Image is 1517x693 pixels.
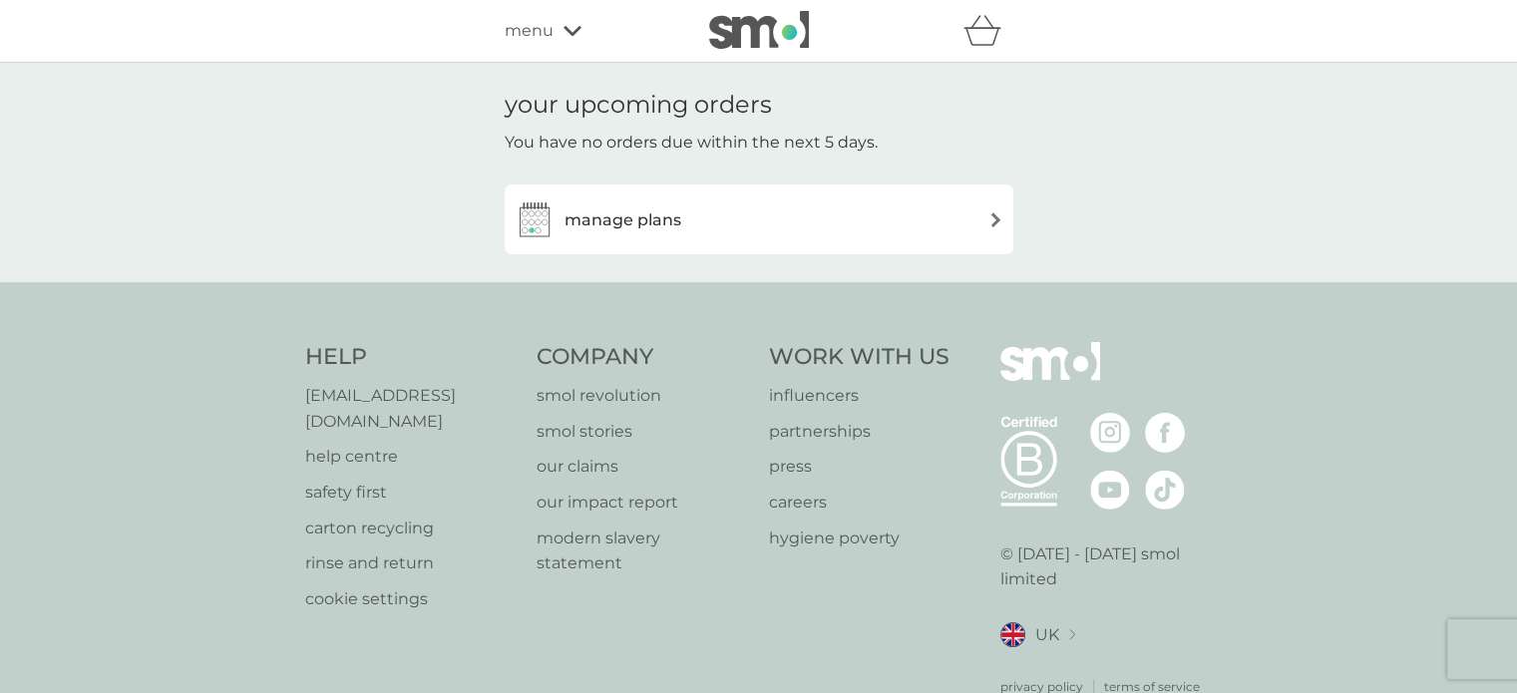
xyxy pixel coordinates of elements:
h3: manage plans [565,207,681,233]
a: hygiene poverty [769,525,949,551]
img: visit the smol Instagram page [1090,413,1130,453]
a: cookie settings [305,586,518,612]
img: smol [709,11,809,49]
a: rinse and return [305,550,518,576]
h1: your upcoming orders [505,91,772,120]
a: our impact report [537,490,749,516]
a: modern slavery statement [537,525,749,576]
a: smol revolution [537,383,749,409]
a: carton recycling [305,516,518,541]
p: © [DATE] - [DATE] smol limited [1000,541,1213,592]
a: safety first [305,480,518,506]
img: smol [1000,342,1100,410]
a: press [769,454,949,480]
a: careers [769,490,949,516]
img: visit the smol Tiktok page [1145,470,1185,510]
div: basket [963,11,1013,51]
img: arrow right [988,212,1003,227]
h4: Work With Us [769,342,949,373]
span: menu [505,18,554,44]
a: partnerships [769,419,949,445]
img: visit the smol Youtube page [1090,470,1130,510]
p: You have no orders due within the next 5 days. [505,130,878,156]
h4: Company [537,342,749,373]
a: our claims [537,454,749,480]
a: [EMAIL_ADDRESS][DOMAIN_NAME] [305,383,518,434]
span: UK [1035,622,1059,648]
a: help centre [305,444,518,470]
a: smol stories [537,419,749,445]
img: UK flag [1000,622,1025,647]
a: influencers [769,383,949,409]
h4: Help [305,342,518,373]
img: visit the smol Facebook page [1145,413,1185,453]
img: select a new location [1069,629,1075,640]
